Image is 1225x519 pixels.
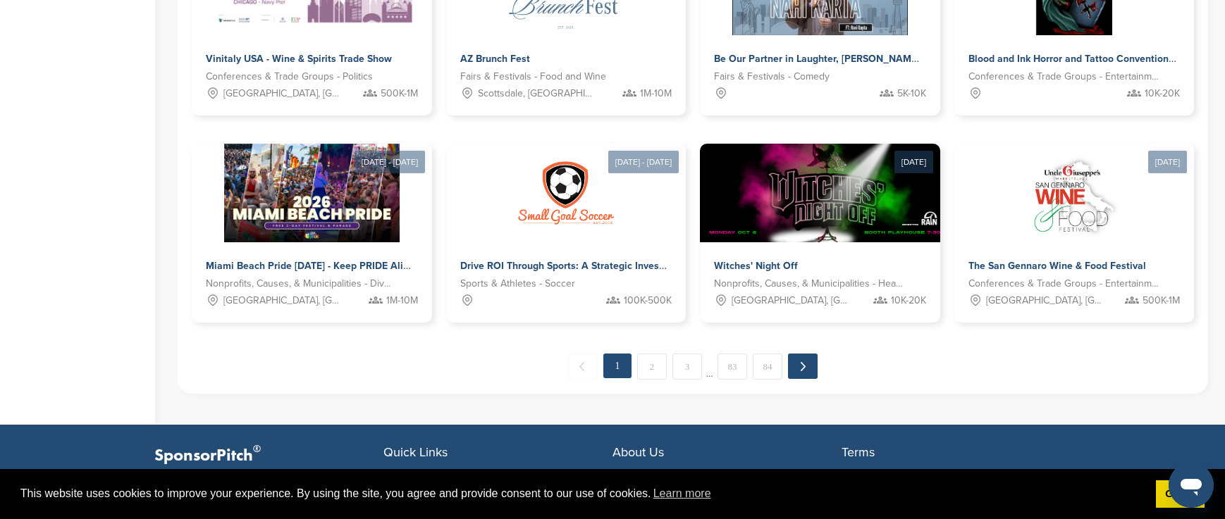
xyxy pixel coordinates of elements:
span: [GEOGRAPHIC_DATA], [GEOGRAPHIC_DATA] [986,293,1106,308]
div: [DATE] - [DATE] [608,151,679,173]
span: 5K-10K [897,86,926,101]
span: ← Previous [568,354,598,380]
span: … [706,354,713,379]
p: SponsorPitch [154,446,383,466]
img: Sponsorpitch & [1018,144,1129,242]
a: 2 [637,354,667,380]
span: Miami Beach Pride [DATE] - Keep PRIDE Alive [206,260,414,272]
span: ® [253,440,261,458]
span: Witches' Night Off [714,260,798,272]
a: Next → [788,354,818,379]
span: Fairs & Festivals - Comedy [714,69,830,85]
div: [DATE] - [DATE] [355,151,425,173]
a: 3 [672,354,702,380]
span: Conferences & Trade Groups - Entertainment [968,276,1159,292]
span: 10K-20K [1145,86,1180,101]
span: Drive ROI Through Sports: A Strategic Investment Opportunity [460,260,743,272]
span: Conferences & Trade Groups - Entertainment [968,69,1159,85]
img: Sponsorpitch & [224,144,400,242]
span: 500K-1M [381,86,418,101]
span: 1M-10M [386,293,418,308]
span: 10K-20K [891,293,926,308]
span: Quick Links [383,444,448,460]
span: [GEOGRAPHIC_DATA], [GEOGRAPHIC_DATA] [223,86,343,101]
span: [GEOGRAPHIC_DATA], [GEOGRAPHIC_DATA] [732,293,851,308]
div: [DATE] [1148,151,1187,173]
div: [DATE] [894,151,933,173]
span: Fairs & Festivals - Food and Wine [460,69,606,85]
iframe: Button to launch messaging window [1169,463,1214,508]
span: 1M-10M [640,86,672,101]
span: Conferences & Trade Groups - Politics [206,69,373,85]
span: Be Our Partner in Laughter, [PERSON_NAME] (Canada Tour 2025) [714,53,1013,65]
span: Terms [842,444,875,460]
em: 1 [603,354,632,378]
a: learn more about cookies [651,483,713,504]
span: This website uses cookies to improve your experience. By using the site, you agree and provide co... [20,483,1145,504]
img: Sponsorpitch & [700,144,959,242]
span: Nonprofits, Causes, & Municipalities - Diversity, Equity and Inclusion [206,276,397,292]
span: [GEOGRAPHIC_DATA], [GEOGRAPHIC_DATA] [223,293,343,308]
span: Nonprofits, Causes, & Municipalities - Health and Wellness [714,276,905,292]
span: About Us [612,444,664,460]
span: 500K-1M [1143,293,1180,308]
a: 83 [718,354,747,380]
span: The San Gennaro Wine & Food Festival [968,260,1146,272]
a: [DATE] Sponsorpitch & Witches' Night Off Nonprofits, Causes, & Municipalities - Health and Wellne... [700,121,940,323]
span: Scottsdale, [GEOGRAPHIC_DATA] [478,86,598,101]
a: [DATE] Sponsorpitch & The San Gennaro Wine & Food Festival Conferences & Trade Groups - Entertain... [954,121,1195,323]
img: Sponsorpitch & [517,144,615,242]
span: Vinitaly USA - Wine & Spirits Trade Show [206,53,392,65]
span: 100K-500K [624,293,672,308]
span: AZ Brunch Fest [460,53,530,65]
a: dismiss cookie message [1156,480,1205,508]
a: [DATE] - [DATE] Sponsorpitch & Drive ROI Through Sports: A Strategic Investment Opportunity Sport... [446,121,687,323]
a: [DATE] - [DATE] Sponsorpitch & Miami Beach Pride [DATE] - Keep PRIDE Alive Nonprofits, Causes, & ... [192,121,432,323]
a: 84 [753,354,782,380]
span: Sports & Athletes - Soccer [460,276,575,292]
